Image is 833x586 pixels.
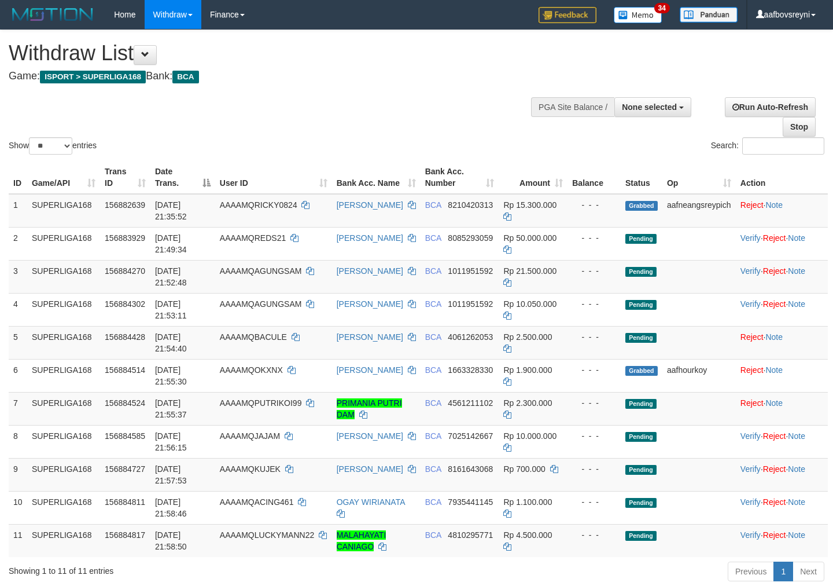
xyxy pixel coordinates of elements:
a: [PERSON_NAME] [337,233,403,243]
a: Note [765,332,783,342]
a: Note [788,299,805,309]
td: SUPERLIGA168 [27,458,100,491]
span: Copy 4561211102 to clipboard [448,398,493,408]
td: 4 [9,293,27,326]
a: Reject [763,299,786,309]
a: Verify [740,266,761,276]
span: 156884514 [105,365,145,375]
td: SUPERLIGA168 [27,359,100,392]
td: 8 [9,425,27,458]
a: [PERSON_NAME] [337,365,403,375]
div: - - - [572,265,616,277]
span: Rp 21.500.000 [503,266,556,276]
a: Note [788,497,805,507]
a: Reject [740,398,764,408]
td: · · [736,524,828,557]
a: Reject [763,530,786,540]
span: AAAAMQRICKY0824 [220,200,297,210]
td: · [736,326,828,359]
span: [DATE] 21:56:15 [155,431,187,452]
span: [DATE] 21:54:40 [155,332,187,353]
input: Search: [742,137,824,155]
span: Copy 8210420313 to clipboard [448,200,493,210]
span: Copy 7025142667 to clipboard [448,431,493,441]
span: Rp 700.000 [503,464,545,474]
span: AAAAMQBACULE [220,332,287,342]
span: Rp 1.100.000 [503,497,552,507]
div: - - - [572,298,616,310]
a: Note [765,365,783,375]
td: · · [736,227,828,260]
td: SUPERLIGA168 [27,260,100,293]
td: 6 [9,359,27,392]
td: · [736,359,828,392]
span: BCA [425,530,441,540]
th: Amount: activate to sort column ascending [499,161,567,194]
span: Rp 15.300.000 [503,200,556,210]
div: - - - [572,364,616,376]
a: Reject [763,464,786,474]
span: BCA [425,266,441,276]
span: 156884585 [105,431,145,441]
th: User ID: activate to sort column ascending [215,161,332,194]
div: - - - [572,397,616,409]
div: - - - [572,463,616,475]
a: Note [765,398,783,408]
label: Show entries [9,137,97,155]
td: · · [736,491,828,524]
span: Copy 8161643068 to clipboard [448,464,493,474]
span: Copy 1011951592 to clipboard [448,266,493,276]
span: AAAAMQACING461 [220,497,294,507]
td: · · [736,260,828,293]
th: ID [9,161,27,194]
div: - - - [572,232,616,244]
h4: Game: Bank: [9,71,544,82]
td: 10 [9,491,27,524]
a: Reject [740,200,764,210]
span: [DATE] 21:55:37 [155,398,187,419]
div: - - - [572,199,616,211]
a: Next [793,562,824,581]
img: panduan.png [680,7,738,23]
span: AAAAMQLUCKYMANN22 [220,530,314,540]
span: [DATE] 21:57:53 [155,464,187,485]
span: BCA [425,365,441,375]
th: Status [621,161,662,194]
span: BCA [172,71,198,83]
th: Balance [567,161,621,194]
span: Rp 2.500.000 [503,332,552,342]
div: - - - [572,430,616,442]
span: AAAAMQOKXNX [220,365,283,375]
span: AAAAMQREDS21 [220,233,286,243]
span: Rp 50.000.000 [503,233,556,243]
span: Rp 4.500.000 [503,530,552,540]
td: · [736,392,828,425]
span: 34 [654,3,670,13]
a: Previous [728,562,774,581]
span: [DATE] 21:53:11 [155,299,187,320]
th: Op: activate to sort column ascending [662,161,736,194]
span: Rp 2.300.000 [503,398,552,408]
a: Reject [763,431,786,441]
td: SUPERLIGA168 [27,524,100,557]
th: Bank Acc. Number: activate to sort column ascending [421,161,499,194]
a: PRIMANIA PUTRI DAM [337,398,402,419]
span: AAAAMQAGUNGSAM [220,299,302,309]
td: SUPERLIGA168 [27,392,100,425]
div: - - - [572,529,616,541]
span: BCA [425,200,441,210]
td: 11 [9,524,27,557]
th: Trans ID: activate to sort column ascending [100,161,150,194]
td: · · [736,293,828,326]
a: Reject [763,497,786,507]
td: 5 [9,326,27,359]
span: Rp 10.000.000 [503,431,556,441]
a: Reject [740,365,764,375]
span: [DATE] 21:55:30 [155,365,187,386]
span: Copy 4061262053 to clipboard [448,332,493,342]
td: · [736,194,828,228]
span: Pending [625,234,657,244]
span: Copy 7935441145 to clipboard [448,497,493,507]
img: Button%20Memo.svg [614,7,662,23]
span: 156884817 [105,530,145,540]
